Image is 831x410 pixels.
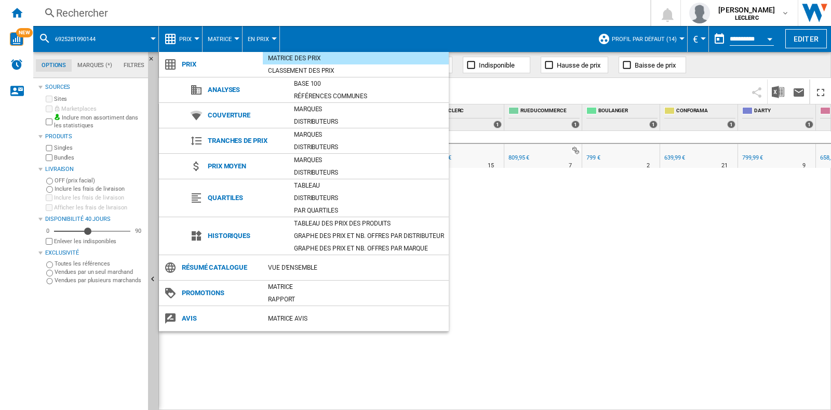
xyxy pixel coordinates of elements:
[263,65,449,76] div: Classement des prix
[289,218,449,229] div: Tableau des prix des produits
[289,78,449,89] div: Base 100
[177,311,263,326] span: Avis
[203,191,289,205] span: Quartiles
[203,229,289,243] span: Historiques
[203,159,289,174] span: Prix moyen
[177,260,263,275] span: Résumé catalogue
[289,104,449,114] div: Marques
[263,262,449,273] div: Vue d'ensemble
[203,108,289,123] span: Couverture
[289,205,449,216] div: Par quartiles
[289,193,449,203] div: Distributeurs
[289,116,449,127] div: Distributeurs
[263,282,449,292] div: Matrice
[289,129,449,140] div: Marques
[289,155,449,165] div: Marques
[289,167,449,178] div: Distributeurs
[263,313,449,324] div: Matrice AVIS
[289,231,449,241] div: Graphe des prix et nb. offres par distributeur
[289,243,449,254] div: Graphe des prix et nb. offres par marque
[203,83,289,97] span: Analyses
[263,53,449,63] div: Matrice des prix
[177,57,263,72] span: Prix
[289,180,449,191] div: Tableau
[203,134,289,148] span: Tranches de prix
[289,142,449,152] div: Distributeurs
[177,286,263,300] span: Promotions
[263,294,449,305] div: Rapport
[289,91,449,101] div: Références communes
